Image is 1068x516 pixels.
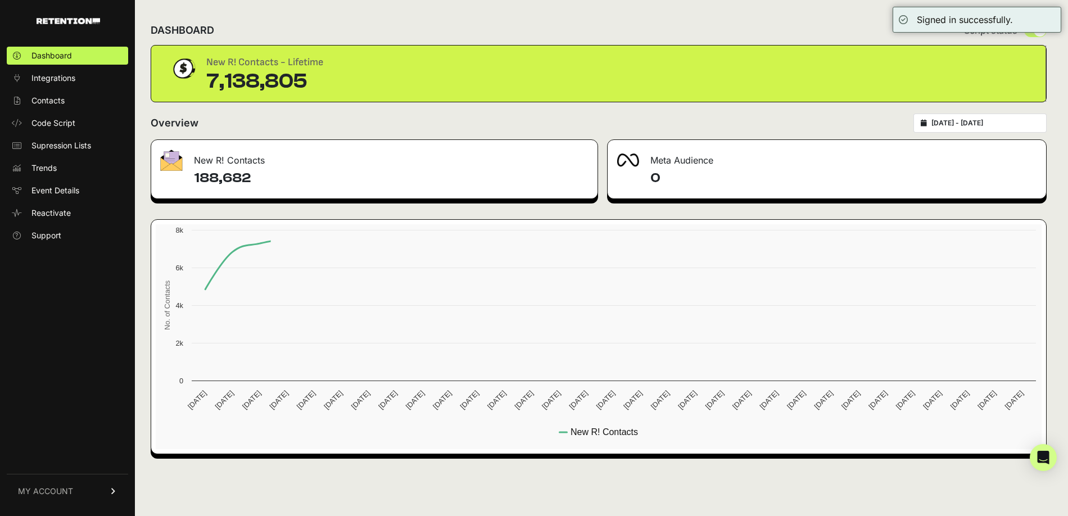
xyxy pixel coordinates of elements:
text: 4k [175,301,183,310]
span: Integrations [31,73,75,84]
text: [DATE] [731,389,753,411]
h2: Overview [151,115,198,131]
text: [DATE] [186,389,208,411]
span: Code Script [31,117,75,129]
span: Event Details [31,185,79,196]
text: [DATE] [812,389,834,411]
text: [DATE] [649,389,671,411]
a: Supression Lists [7,137,128,155]
text: [DATE] [676,389,698,411]
span: Support [31,230,61,241]
div: New R! Contacts [151,140,598,174]
text: [DATE] [513,389,535,411]
div: Signed in successfully. [917,13,1013,26]
img: fa-meta-2f981b61bb99beabf952f7030308934f19ce035c18b003e963880cc3fabeebb7.png [617,153,639,167]
text: 0 [179,377,183,385]
text: [DATE] [840,389,862,411]
text: [DATE] [595,389,617,411]
text: New R! Contacts [571,427,638,437]
a: Integrations [7,69,128,87]
text: [DATE] [867,389,889,411]
div: Meta Audience [608,140,1046,174]
a: Event Details [7,182,128,200]
text: [DATE] [894,389,916,411]
span: Contacts [31,95,65,106]
text: [DATE] [350,389,372,411]
text: 8k [175,226,183,234]
span: Trends [31,162,57,174]
span: Supression Lists [31,140,91,151]
text: [DATE] [976,389,998,411]
h2: DASHBOARD [151,22,214,38]
a: Contacts [7,92,128,110]
a: Dashboard [7,47,128,65]
text: [DATE] [567,389,589,411]
text: [DATE] [622,389,644,411]
div: 7,138,805 [206,70,323,93]
span: MY ACCOUNT [18,486,73,497]
text: [DATE] [1003,389,1025,411]
text: [DATE] [268,389,289,411]
img: dollar-coin-05c43ed7efb7bc0c12610022525b4bbbb207c7efeef5aecc26f025e68dcafac9.png [169,55,197,83]
text: No. of Contacts [163,280,171,330]
text: 6k [175,264,183,272]
text: [DATE] [241,389,263,411]
a: Trends [7,159,128,177]
a: Code Script [7,114,128,132]
text: [DATE] [459,389,481,411]
h4: 0 [650,169,1037,187]
text: [DATE] [758,389,780,411]
img: Retention.com [37,18,100,24]
text: [DATE] [431,389,453,411]
a: MY ACCOUNT [7,474,128,508]
a: Support [7,227,128,245]
text: [DATE] [404,389,426,411]
text: [DATE] [322,389,344,411]
text: [DATE] [377,389,399,411]
text: [DATE] [540,389,562,411]
text: [DATE] [295,389,317,411]
text: [DATE] [785,389,807,411]
text: [DATE] [704,389,726,411]
text: [DATE] [949,389,971,411]
a: Reactivate [7,204,128,222]
text: [DATE] [486,389,508,411]
span: Dashboard [31,50,72,61]
div: New R! Contacts - Lifetime [206,55,323,70]
img: fa-envelope-19ae18322b30453b285274b1b8af3d052b27d846a4fbe8435d1a52b978f639a2.png [160,150,183,171]
span: Reactivate [31,207,71,219]
text: [DATE] [921,389,943,411]
h4: 188,682 [194,169,589,187]
text: [DATE] [214,389,236,411]
text: 2k [175,339,183,347]
div: Open Intercom Messenger [1030,444,1057,471]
